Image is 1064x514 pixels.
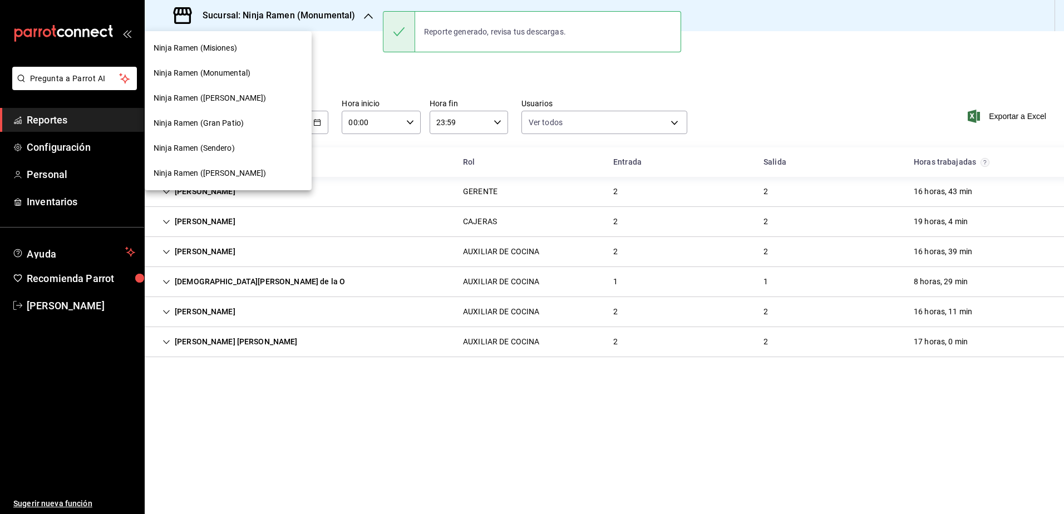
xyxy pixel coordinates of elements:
span: Ninja Ramen (Gran Patio) [154,117,244,129]
div: Ninja Ramen ([PERSON_NAME]) [145,161,312,186]
div: Ninja Ramen (Sendero) [145,136,312,161]
span: Ninja Ramen (Sendero) [154,142,235,154]
div: Reporte generado, revisa tus descargas. [415,19,575,44]
div: Ninja Ramen ([PERSON_NAME]) [145,86,312,111]
span: Ninja Ramen ([PERSON_NAME]) [154,167,267,179]
div: Ninja Ramen (Monumental) [145,61,312,86]
span: Ninja Ramen (Monumental) [154,67,250,79]
div: Ninja Ramen (Gran Patio) [145,111,312,136]
span: Ninja Ramen (Misiones) [154,42,237,54]
span: Ninja Ramen ([PERSON_NAME]) [154,92,267,104]
div: Ninja Ramen (Misiones) [145,36,312,61]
